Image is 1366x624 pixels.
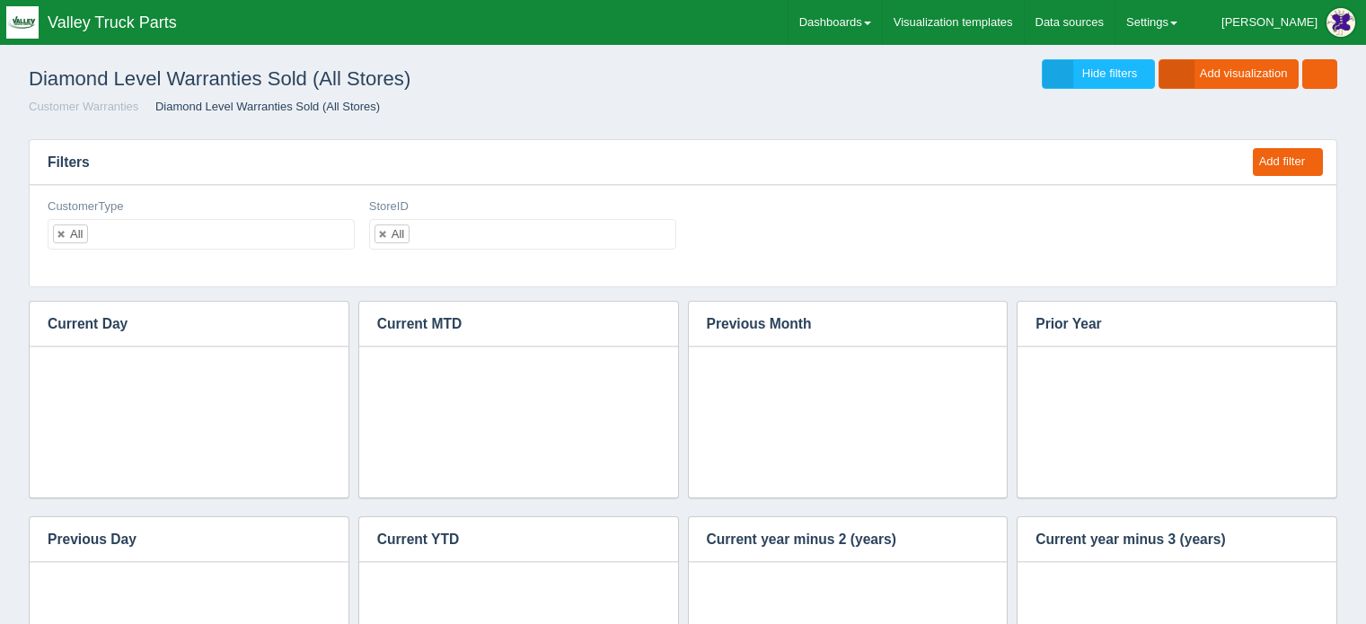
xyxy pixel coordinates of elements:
h3: Previous Month [689,302,981,347]
img: q1blfpkbivjhsugxdrfq.png [6,6,39,39]
a: Customer Warranties [29,100,138,113]
div: All [70,228,83,240]
h1: Diamond Level Warranties Sold (All Stores) [29,59,683,99]
span: Hide filters [1082,66,1137,80]
a: Add visualization [1159,59,1300,89]
span: Valley Truck Parts [48,13,177,31]
h3: Current YTD [359,517,651,562]
h3: Current MTD [359,302,651,347]
h3: Previous Day [30,517,294,562]
a: Hide filters [1042,59,1155,89]
div: [PERSON_NAME] [1221,4,1318,40]
label: StoreID [369,198,409,215]
button: Add filter [1253,148,1323,176]
h3: Current year minus 2 (years) [689,517,981,562]
div: All [392,228,404,240]
img: Profile Picture [1326,8,1355,37]
h3: Current year minus 3 (years) [1018,517,1309,562]
li: Diamond Level Warranties Sold (All Stores) [142,99,380,116]
label: CustomerType [48,198,124,215]
h3: Filters [30,140,1236,185]
h3: Current Day [30,302,322,347]
h3: Prior Year [1018,302,1309,347]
